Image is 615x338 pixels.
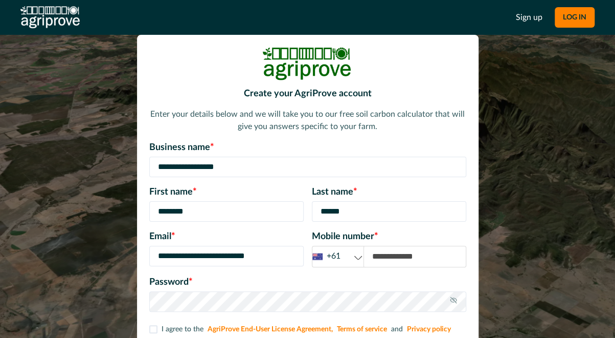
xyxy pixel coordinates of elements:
[149,230,304,244] p: Email
[337,326,387,333] a: Terms of service
[407,326,451,333] a: Privacy policy
[162,324,453,335] p: I agree to the and
[555,7,595,28] button: LOG IN
[149,276,466,289] p: Password
[20,6,80,29] img: AgriProve logo
[149,89,466,100] h2: Create your AgriProve account
[312,230,466,244] p: Mobile number
[208,326,333,333] a: AgriProve End-User License Agreement,
[312,185,466,199] p: Last name
[149,108,466,133] p: Enter your details below and we will take you to our free soil carbon calculator that will give y...
[516,11,542,24] a: Sign up
[262,47,354,80] img: Logo Image
[149,141,466,155] p: Business name
[149,185,304,199] p: First name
